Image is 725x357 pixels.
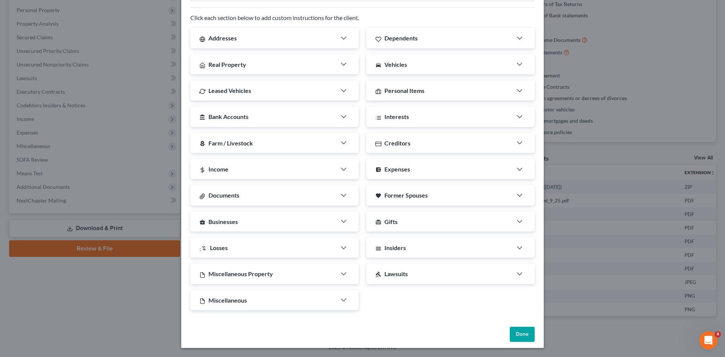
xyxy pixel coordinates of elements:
[375,219,381,225] i: card_giftcard
[199,114,205,120] i: account_balance
[384,244,406,251] span: Insiders
[375,271,381,277] i: gavel
[510,327,535,342] button: Done
[384,61,407,68] span: Vehicles
[208,87,251,94] span: Leased Vehicles
[384,34,418,42] span: Dependents
[208,192,239,199] span: Documents
[384,192,428,199] span: Former Spouses
[208,61,246,68] span: Real Property
[384,165,410,173] span: Expenses
[199,141,205,147] i: local_florist
[384,113,409,120] span: Interests
[208,113,248,120] span: Bank Accounts
[190,14,535,22] p: Click each section below to add custom instructions for the client.
[375,167,381,173] i: account_balance_wallet
[375,193,381,199] i: favorite
[699,331,717,349] iframe: Intercom live chat
[384,270,408,277] span: Lawsuits
[384,139,410,147] span: Creditors
[208,297,247,304] span: Miscellaneous
[208,165,228,173] span: Income
[208,34,237,42] span: Addresses
[199,245,207,251] i: :money_off
[715,331,721,337] span: 4
[210,244,228,251] span: Losses
[208,218,238,225] span: Businesses
[384,87,424,94] span: Personal Items
[199,219,205,225] i: business_center
[375,62,381,68] i: directions_car
[208,139,253,147] span: Farm / Livestock
[384,218,398,225] span: Gifts
[208,270,273,277] span: Miscellaneous Property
